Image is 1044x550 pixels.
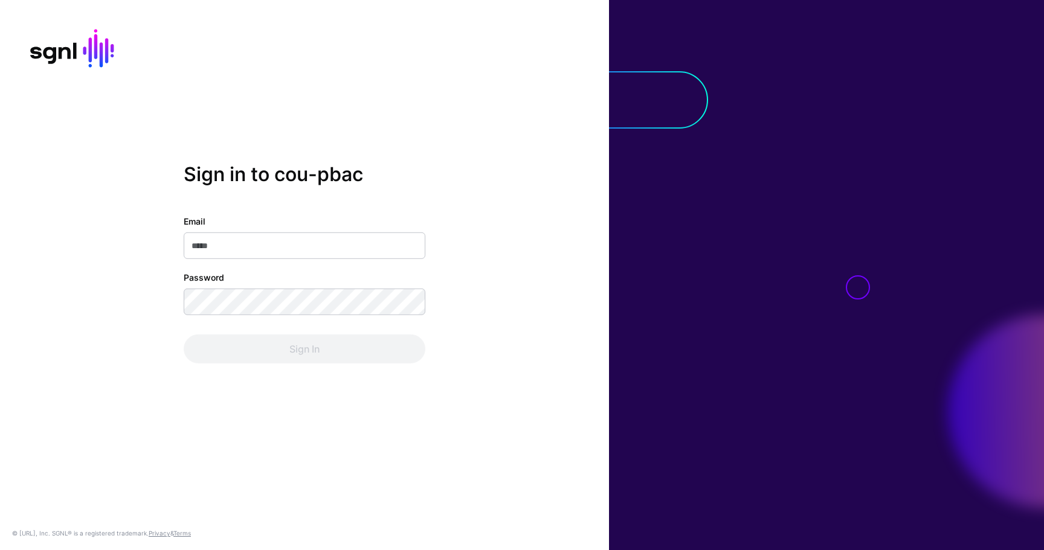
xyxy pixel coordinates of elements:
[173,529,191,537] a: Terms
[184,162,425,185] h2: Sign in to cou-pbac
[149,529,170,537] a: Privacy
[12,528,191,538] div: © [URL], Inc. SGNL® is a registered trademark. &
[184,215,205,228] label: Email
[184,271,224,284] label: Password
